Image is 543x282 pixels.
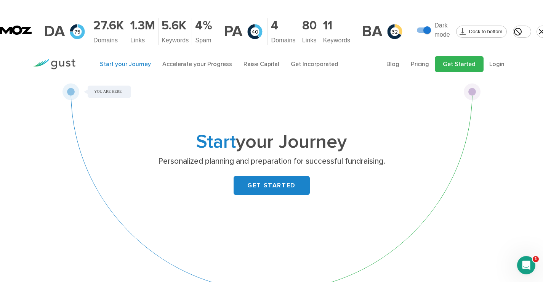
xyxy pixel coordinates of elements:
[162,60,232,68] a: Accelerate your Progress
[234,176,310,195] a: GET STARTED
[456,26,507,38] div: Dock to bottom
[130,18,155,33] span: 1.3M
[386,60,399,68] a: Blog
[302,36,317,45] p: Links
[291,60,338,68] a: Get Incorporated
[121,133,422,151] h1: your Journey
[517,256,535,274] iframe: Intercom live chat
[271,36,295,45] p: Domains
[100,60,151,68] a: Start your Journey
[196,131,236,153] span: Start
[130,36,155,45] p: Links
[489,60,505,68] a: Login
[162,18,186,33] span: 5.6K
[93,18,124,33] span: 27.6K
[130,18,155,33] h2: Number of unique pages linking to a target. Two or more links from the same page on a website are...
[392,29,398,35] text: 32
[435,56,484,72] a: Get Started
[465,28,506,35] span: Dock to bottom
[195,18,212,33] h2: Represents the percentage of sites with similar features we've found to be penalized or banned by...
[93,18,124,33] h2: Number of unique external linking domains. Two or more links from the same website are counted as...
[162,36,189,45] p: Keywords
[243,60,279,68] a: Raise Capital
[362,22,404,41] div: Brand Authority™ is a score (1-100) developed by Moz that measures the total strength of a brand.
[323,36,350,45] p: Keywords
[271,18,295,33] h2: Number of unique external linking domains. Two or more links from the same website are counted as...
[434,21,450,39] span: Dark mode
[411,60,429,68] a: Pricing
[362,23,382,41] h1: BA
[74,29,80,35] text: 75
[251,29,258,35] text: 40
[271,18,279,33] span: 4
[513,27,522,36] svg: Hide MozBar on this domain
[513,26,531,38] div: Hide MozBar on this domain
[44,22,87,41] div: Predicts a root domain's ranking potential relative to the domains in our index.
[162,18,189,33] h2: Number of keywords for which this site ranks within the top 50 positions on Google US.
[302,18,317,33] h2: Number of unique pages linking to a target. Two or more links from the same page on a website are...
[224,23,242,41] h1: PA
[533,256,539,262] span: 1
[302,18,317,33] span: 80
[195,36,212,45] p: Spam
[33,59,75,69] img: Gust Logo
[323,18,350,33] h2: Number of keywords for which this site ranks within the top 50 positions on Google US.
[124,156,419,167] p: Personalized planning and preparation for successful fundraising.
[323,18,332,33] span: 11
[44,23,65,41] h1: DA
[195,18,212,33] span: 4%
[224,22,264,41] div: Predicts a page's ranking potential in search engines based on an algorithm of link metrics.
[93,36,124,45] p: Domains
